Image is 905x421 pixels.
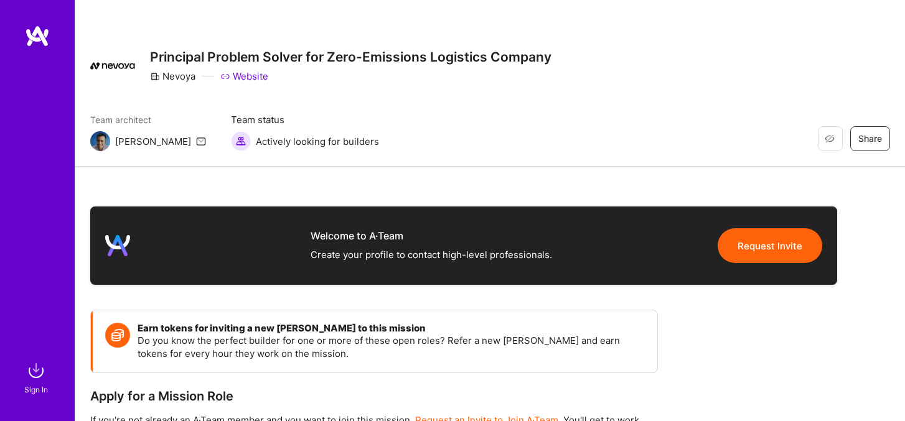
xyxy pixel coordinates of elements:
p: Do you know the perfect builder for one or more of these open roles? Refer a new [PERSON_NAME] an... [138,334,645,360]
a: sign inSign In [26,358,49,396]
div: Apply for a Mission Role [90,388,658,404]
div: [PERSON_NAME] [115,135,191,148]
div: Nevoya [150,70,195,83]
img: Token icon [105,323,130,348]
span: Share [858,132,882,145]
img: Company Logo [90,62,135,70]
img: Actively looking for builders [231,131,251,151]
h3: Principal Problem Solver for Zero-Emissions Logistics Company [150,49,551,65]
i: icon CompanyGray [150,72,160,81]
img: sign in [24,358,49,383]
img: logo [105,233,130,258]
img: Team Architect [90,131,110,151]
div: Create your profile to contact high-level professionals. [311,248,552,262]
button: Request Invite [718,228,822,263]
div: Welcome to A·Team [311,229,552,243]
span: Actively looking for builders [256,135,379,148]
span: Team status [231,113,379,126]
a: Website [220,70,268,83]
i: icon EyeClosed [825,134,835,144]
button: Share [850,126,890,151]
span: Team architect [90,113,206,126]
h4: Earn tokens for inviting a new [PERSON_NAME] to this mission [138,323,645,334]
div: Sign In [24,383,48,396]
img: logo [25,25,50,47]
i: icon Mail [196,136,206,146]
